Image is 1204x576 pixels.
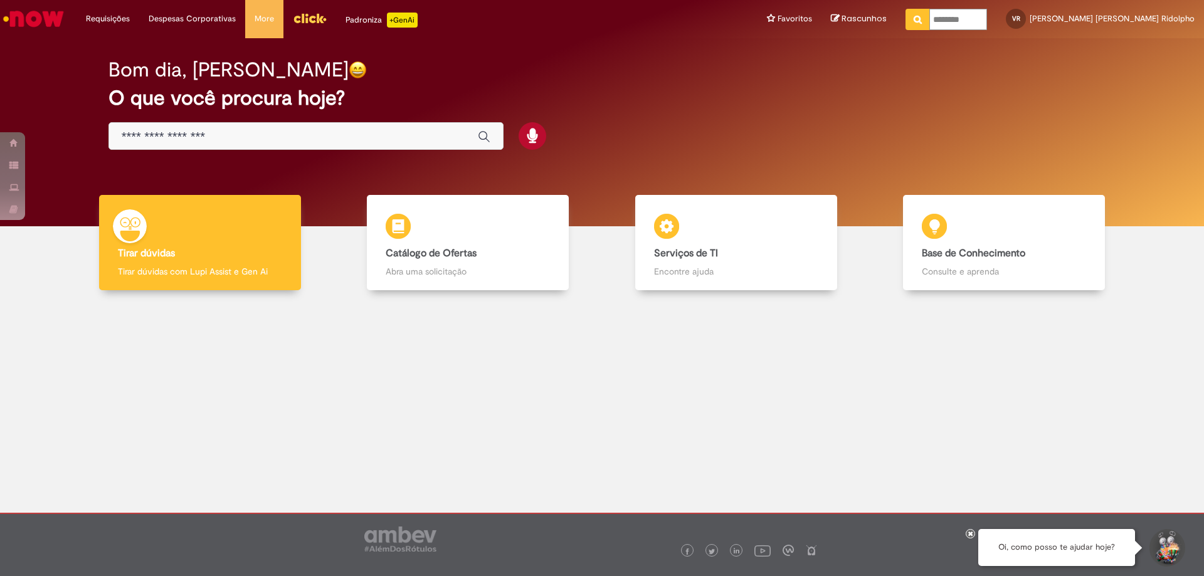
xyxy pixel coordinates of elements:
[684,548,690,555] img: logo_footer_facebook.png
[118,247,175,259] b: Tirar dúvidas
[255,13,274,25] span: More
[654,247,718,259] b: Serviços de TI
[346,13,418,28] div: Padroniza
[108,87,1096,109] h2: O que você procura hoje?
[364,526,436,552] img: logo_footer_ambev_rotulo_gray.png
[118,265,282,278] p: Tirar dúvidas com Lupi Assist e Gen Ai
[831,13,887,25] a: Rascunhos
[1012,14,1020,23] span: VR
[386,265,550,278] p: Abra uma solicitação
[1148,529,1185,567] button: Iniciar Conversa de Suporte
[922,247,1025,259] b: Base de Conhecimento
[778,13,812,25] span: Favoritos
[149,13,236,25] span: Despesas Corporativas
[349,61,367,79] img: happy-face.png
[86,13,130,25] span: Requisições
[654,265,818,278] p: Encontre ajuda
[806,545,817,556] img: logo_footer_naosei.png
[387,13,418,28] p: +GenAi
[602,195,870,291] a: Serviços de TI Encontre ajuda
[754,542,771,558] img: logo_footer_youtube.png
[870,195,1139,291] a: Base de Conhecimento Consulte e aprenda
[66,195,334,291] a: Tirar dúvidas Tirar dúvidas com Lupi Assist e Gen Ai
[709,548,715,555] img: logo_footer_twitter.png
[386,247,477,259] b: Catálogo de Ofertas
[978,529,1135,566] div: Oi, como posso te ajudar hoje?
[906,9,930,30] button: Pesquisar
[842,13,887,24] span: Rascunhos
[922,265,1086,278] p: Consulte e aprenda
[1,6,66,31] img: ServiceNow
[734,548,740,555] img: logo_footer_linkedin.png
[108,59,349,81] h2: Bom dia, [PERSON_NAME]
[334,195,603,291] a: Catálogo de Ofertas Abra uma solicitação
[1030,13,1195,24] span: [PERSON_NAME] [PERSON_NAME] Ridolpho
[293,9,327,28] img: click_logo_yellow_360x200.png
[783,545,794,556] img: logo_footer_workplace.png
